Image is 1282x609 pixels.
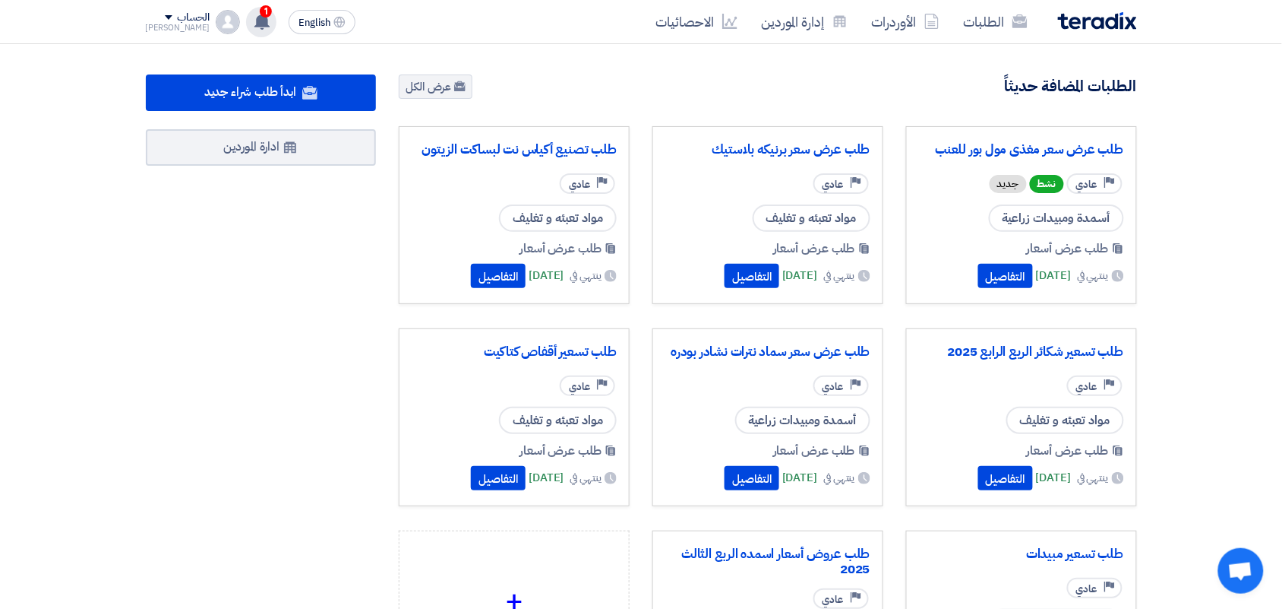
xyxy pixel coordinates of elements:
[735,407,870,434] span: أسمدة ومبيدات زراعية
[823,592,844,607] span: عادي
[725,466,779,490] button: التفاصيل
[1006,407,1124,434] span: مواد تعبئه و تغليف
[519,442,602,460] span: طلب عرض أسعار
[1036,267,1071,284] span: [DATE]
[1218,548,1264,594] div: Open chat
[499,205,617,232] span: مواد تعبئه و تغليف
[1030,175,1064,193] span: نشط
[773,239,855,258] span: طلب عرض أسعار
[773,442,855,460] span: طلب عرض أسعار
[569,379,590,394] span: عادي
[1076,177,1097,192] span: عادي
[529,267,564,284] span: [DATE]
[499,407,617,434] span: مواد تعبئه و تغليف
[289,10,355,34] button: English
[978,264,1033,288] button: التفاصيل
[665,344,870,360] a: طلب عرض سعر سماد نترات نشادر بودره
[989,205,1124,232] span: أسمدة ومبيدات زراعية
[782,469,817,487] span: [DATE]
[782,267,817,284] span: [DATE]
[529,469,564,487] span: [DATE]
[1027,239,1109,258] span: طلب عرض أسعار
[177,11,210,24] div: الحساب
[665,142,870,157] a: طلب عرض سعر برنيكه بلاستيك
[644,4,750,40] a: الاحصائيات
[298,17,330,28] span: English
[260,5,272,17] span: 1
[471,264,526,288] button: التفاصيل
[570,268,602,284] span: ينتهي في
[665,547,870,577] a: طلب عروض أسعار اسمده الربع الثالث 2025
[823,379,844,394] span: عادي
[146,24,210,32] div: [PERSON_NAME]
[753,205,870,232] span: مواد تعبئه و تغليف
[978,466,1033,490] button: التفاصيل
[519,239,602,258] span: طلب عرض أسعار
[952,4,1040,40] a: الطلبات
[1058,12,1137,30] img: Teradix logo
[725,264,779,288] button: التفاصيل
[823,268,854,284] span: ينتهي في
[919,142,1124,157] a: طلب عرض سعر مغذى مول بور للعنب
[471,466,526,490] button: التفاصيل
[570,470,602,486] span: ينتهي في
[1036,469,1071,487] span: [DATE]
[412,142,617,157] a: طلب تصنيع أكياس نت لبساكت الزيتون
[1005,76,1137,96] h4: الطلبات المضافة حديثاً
[860,4,952,40] a: الأوردرات
[919,344,1124,360] a: طلب تسعير شكائر الربع الرابع 2025
[412,344,617,360] a: طلب تسعير أقفاص كتاكيت
[823,177,844,192] span: عادي
[919,547,1124,562] a: طلب تسعير مبيدات
[750,4,860,40] a: إدارة الموردين
[399,75,472,99] a: عرض الكل
[146,129,377,166] a: ادارة الموردين
[1077,268,1108,284] span: ينتهي في
[569,177,590,192] span: عادي
[1027,442,1109,460] span: طلب عرض أسعار
[1076,379,1097,394] span: عادي
[216,10,240,34] img: profile_test.png
[1076,582,1097,596] span: عادي
[204,83,296,101] span: ابدأ طلب شراء جديد
[823,470,854,486] span: ينتهي في
[990,175,1027,193] div: جديد
[1077,470,1108,486] span: ينتهي في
